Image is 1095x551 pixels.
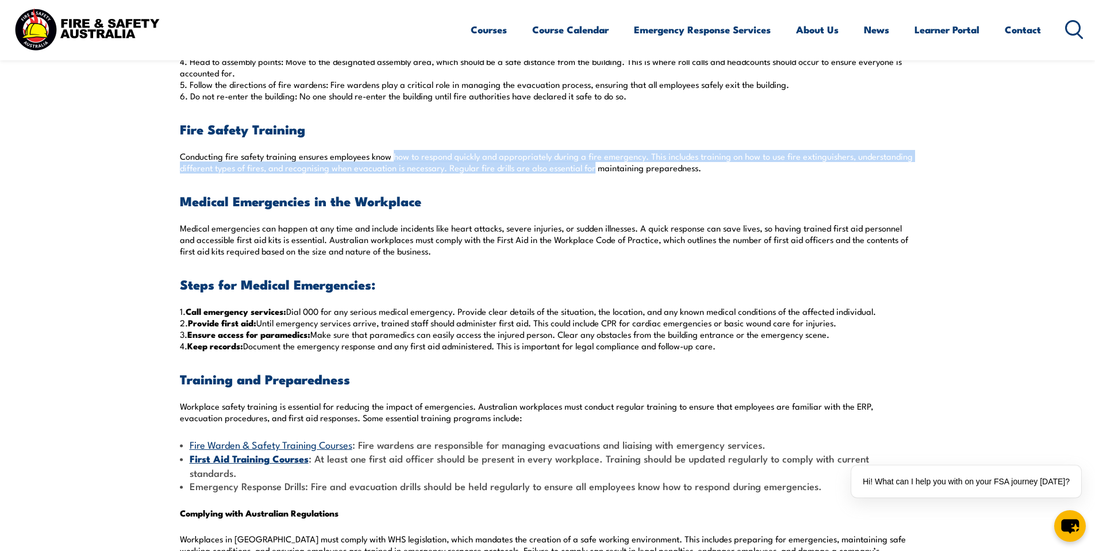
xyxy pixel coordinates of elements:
h3: Steps for Medical Emergencies: [180,278,916,291]
li: : Fire wardens are responsible for managing evacuations and liaising with emergency services. [180,438,916,452]
a: About Us [796,14,839,45]
a: Courses [471,14,507,45]
a: Emergency Response Services [634,14,771,45]
p: Conducting fire safety training ensures employees know how to respond quickly and appropriately d... [180,151,916,174]
a: News [864,14,889,45]
li: : At least one first aid officer should be present in every workplace. Training should be updated... [180,452,916,479]
a: Course Calendar [532,14,609,45]
li: Emergency Response Drills: Fire and evacuation drills should be held regularly to ensure all empl... [180,479,916,492]
div: Hi! What can I help you with on your FSA journey [DATE]? [851,465,1081,498]
h3: Fire Safety Training [180,122,916,136]
h3: Training and Preparedness [180,372,916,386]
strong: Keep records: [187,339,243,352]
a: Contact [1005,14,1041,45]
p: Medical emergencies can happen at any time and include incidents like heart attacks, severe injur... [180,222,916,257]
strong: Complying with Australian Regulations [180,506,339,519]
strong: First Aid Training Courses [190,451,309,466]
p: 1. Dial 000 for any serious medical emergency. Provide clear details of the situation, the locati... [180,306,916,352]
button: chat-button [1054,510,1086,542]
a: Fire Warden & Safety Training Courses [190,437,352,451]
strong: Provide first aid: [188,316,256,329]
strong: Ensure access for paramedics: [187,327,310,341]
strong: Call emergency services: [186,305,286,318]
a: Learner Portal [915,14,979,45]
h3: Medical Emergencies in the Workplace [180,194,916,207]
a: First Aid Training Courses [190,451,309,465]
p: Workplace safety training is essential for reducing the impact of emergencies. Australian workpla... [180,400,916,423]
